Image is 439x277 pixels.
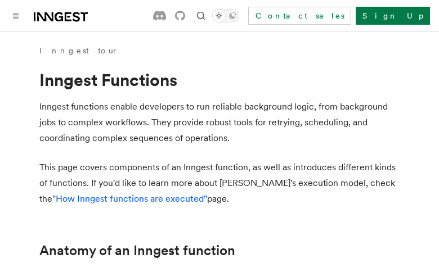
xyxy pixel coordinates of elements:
[39,70,400,90] h1: Inngest Functions
[212,9,239,22] button: Toggle dark mode
[39,243,235,258] a: Anatomy of an Inngest function
[194,9,208,22] button: Find something...
[52,193,207,204] a: "How Inngest functions are executed"
[39,45,118,56] a: Inngest tour
[9,9,23,22] button: Toggle navigation
[248,7,351,25] a: Contact sales
[356,7,430,25] a: Sign Up
[39,160,400,207] p: This page covers components of an Inngest function, as well as introduces different kinds of func...
[39,99,400,146] p: Inngest functions enable developers to run reliable background logic, from background jobs to com...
